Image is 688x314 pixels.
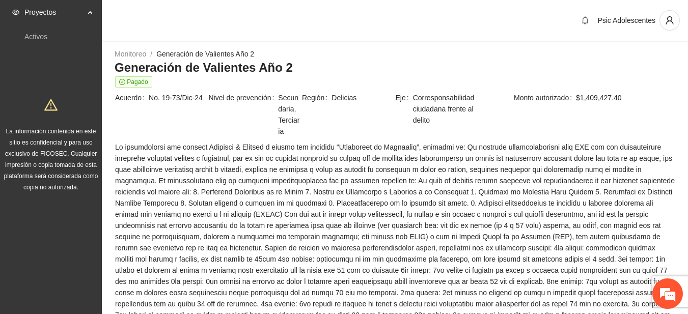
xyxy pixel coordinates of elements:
span: warning [44,98,58,111]
a: Monitoreo [115,50,146,58]
a: Generación de Valientes Año 2 [156,50,254,58]
span: Eje [396,92,413,126]
span: Proyectos [24,2,85,22]
span: user [660,16,679,25]
span: bell [577,16,593,24]
span: eye [12,9,19,16]
span: Región [302,92,332,103]
span: Pagado [115,76,152,88]
span: Acuerdo [115,92,149,103]
a: Activos [24,33,47,41]
span: check-circle [119,79,125,85]
span: No. 19-73/Dic-24 [149,92,207,103]
span: Psic Adolescentes [597,16,655,24]
h3: Generación de Valientes Año 2 [115,60,675,76]
button: bell [577,12,593,28]
button: user [659,10,680,31]
span: / [150,50,152,58]
span: $1,409,427.40 [576,92,675,103]
span: Monto autorizado [514,92,576,103]
span: Secundaria, Terciaria [278,92,301,137]
span: Corresponsabilidad ciudadana frente al delito [413,92,488,126]
span: Delicias [332,92,394,103]
span: La información contenida en este sitio es confidencial y para uso exclusivo de FICOSEC. Cualquier... [4,128,98,191]
span: Nivel de prevención [209,92,279,137]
